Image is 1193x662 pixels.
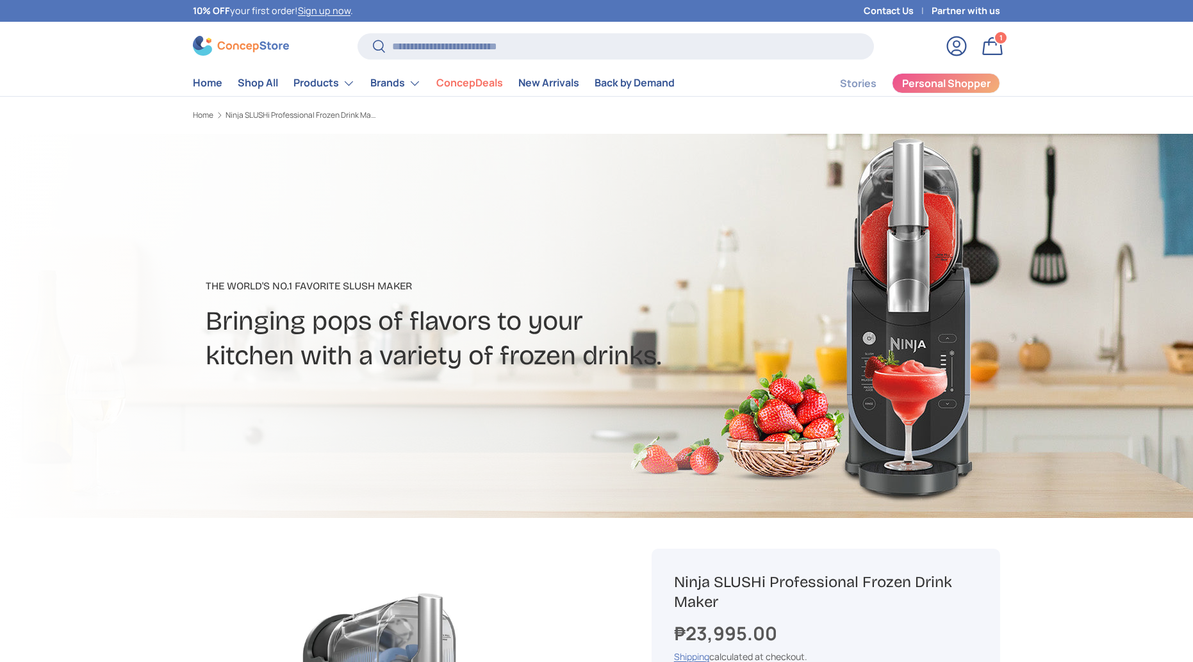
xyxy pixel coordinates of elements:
[370,70,421,96] a: Brands
[238,70,278,95] a: Shop All
[363,70,429,96] summary: Brands
[932,4,1000,18] a: Partner with us
[595,70,675,95] a: Back by Demand
[436,70,503,95] a: ConcepDeals
[193,70,675,96] nav: Primary
[193,4,230,17] strong: 10% OFF
[864,4,932,18] a: Contact Us
[518,70,579,95] a: New Arrivals
[892,73,1000,93] a: Personal Shopper
[902,78,991,88] span: Personal Shopper
[674,620,780,646] strong: ₱23,995.00
[193,111,213,119] a: Home
[840,71,876,96] a: Stories
[193,109,621,121] nav: Breadcrumbs
[193,70,222,95] a: Home
[206,279,698,294] p: The World's No.1 Favorite Slush Maker
[286,70,363,96] summary: Products
[226,111,379,119] a: Ninja SLUSHi Professional Frozen Drink Maker
[206,304,698,373] h2: Bringing pops of flavors to your kitchen with a variety of frozen drinks.
[293,70,355,96] a: Products
[193,4,353,18] p: your first order! .
[298,4,350,17] a: Sign up now
[809,70,1000,96] nav: Secondary
[193,36,289,56] img: ConcepStore
[1000,33,1003,42] span: 1
[674,572,978,612] h1: Ninja SLUSHi Professional Frozen Drink Maker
